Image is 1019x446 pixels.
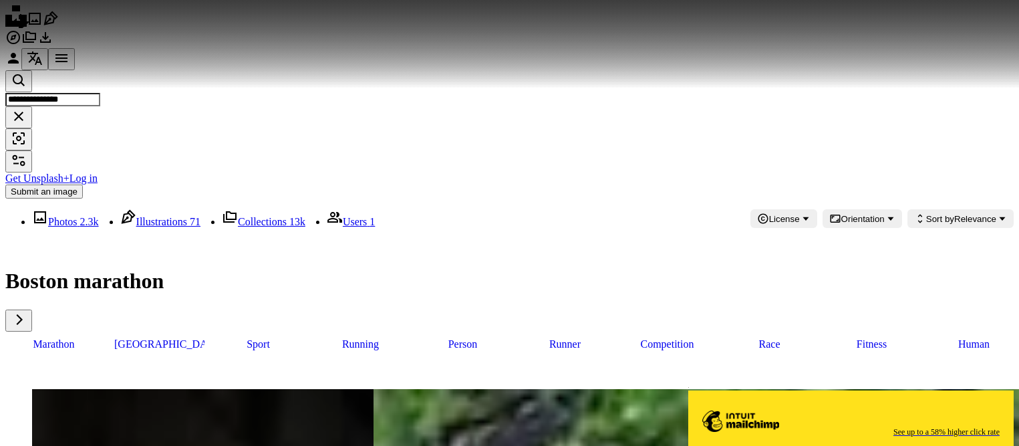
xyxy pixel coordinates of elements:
[327,216,375,227] a: Users 1
[5,70,32,92] button: Search Unsplash
[750,209,817,228] button: License
[222,216,305,227] a: Collections 13k
[823,332,920,357] a: fitness
[43,17,59,29] a: Illustrations
[5,332,102,357] a: marathon
[5,310,32,332] button: scroll list to the right
[5,269,1014,294] h1: Boston marathon
[5,185,83,199] button: Submit an image
[721,332,818,357] a: race
[21,36,37,47] a: Collections
[5,173,69,184] a: Get Unsplash+
[210,332,307,357] a: sport
[48,48,75,70] button: Menu
[5,70,1014,150] form: Find visuals sitewide
[5,150,32,173] button: Filters
[5,57,21,68] a: Log in / Sign up
[414,332,511,357] a: person
[688,387,689,388] img: file-1722962830841-dea897b5811bimage
[5,17,27,29] a: Home — Unsplash
[907,209,1014,228] button: Sort byRelevance
[5,106,32,128] button: Clear
[190,216,200,227] span: 71
[926,214,996,224] span: Relevance
[37,36,53,47] a: Download History
[312,332,409,357] a: running
[823,209,902,228] button: Orientation
[21,48,48,70] button: Language
[893,427,1000,438] span: See up to a 58% higher click rate
[5,128,32,150] button: Visual search
[108,332,204,357] a: [GEOGRAPHIC_DATA]
[517,332,613,357] a: runner
[5,36,21,47] a: Explore
[619,332,716,357] a: competition
[370,216,375,227] span: 1
[702,411,779,432] img: file-1690386555781-336d1949dad1image
[69,173,98,184] a: Log in
[80,216,99,227] span: 2.3k
[769,214,800,224] span: License
[27,17,43,29] a: Photos
[120,216,200,227] a: Illustrations 71
[841,214,885,224] span: Orientation
[289,216,305,227] span: 13k
[926,214,954,224] span: Sort by
[32,216,99,227] a: Photos 2.3k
